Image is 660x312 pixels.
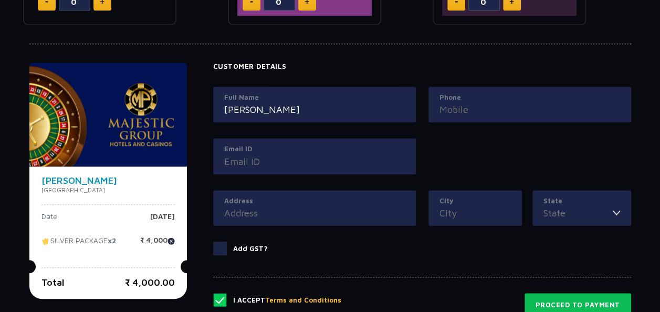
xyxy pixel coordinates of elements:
[224,206,405,220] input: Address
[439,102,620,117] input: Mobile
[213,63,631,71] h4: Customer Details
[233,295,341,306] p: I Accept
[41,185,175,195] p: [GEOGRAPHIC_DATA]
[41,236,116,252] p: SILVER PACKAGE
[125,275,175,289] p: ₹ 4,000.00
[224,154,405,169] input: Email ID
[224,92,405,103] label: Full Name
[41,236,50,246] img: tikcet
[224,196,405,206] label: Address
[265,295,341,306] button: Terms and Conditions
[250,1,253,3] img: minus
[439,196,511,206] label: City
[224,144,405,154] label: Email ID
[140,236,175,252] p: ₹ 4,000
[455,1,458,3] img: minus
[543,206,613,220] input: State
[41,213,57,228] p: Date
[150,213,175,228] p: [DATE]
[29,63,187,167] img: majesticPride-banner
[613,206,620,220] img: toggler icon
[543,196,620,206] label: State
[41,176,175,185] h4: [PERSON_NAME]
[233,244,268,254] p: Add GST?
[108,236,116,245] strong: x2
[439,206,511,220] input: City
[439,92,620,103] label: Phone
[45,1,48,3] img: minus
[224,102,405,117] input: Full Name
[41,275,65,289] p: Total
